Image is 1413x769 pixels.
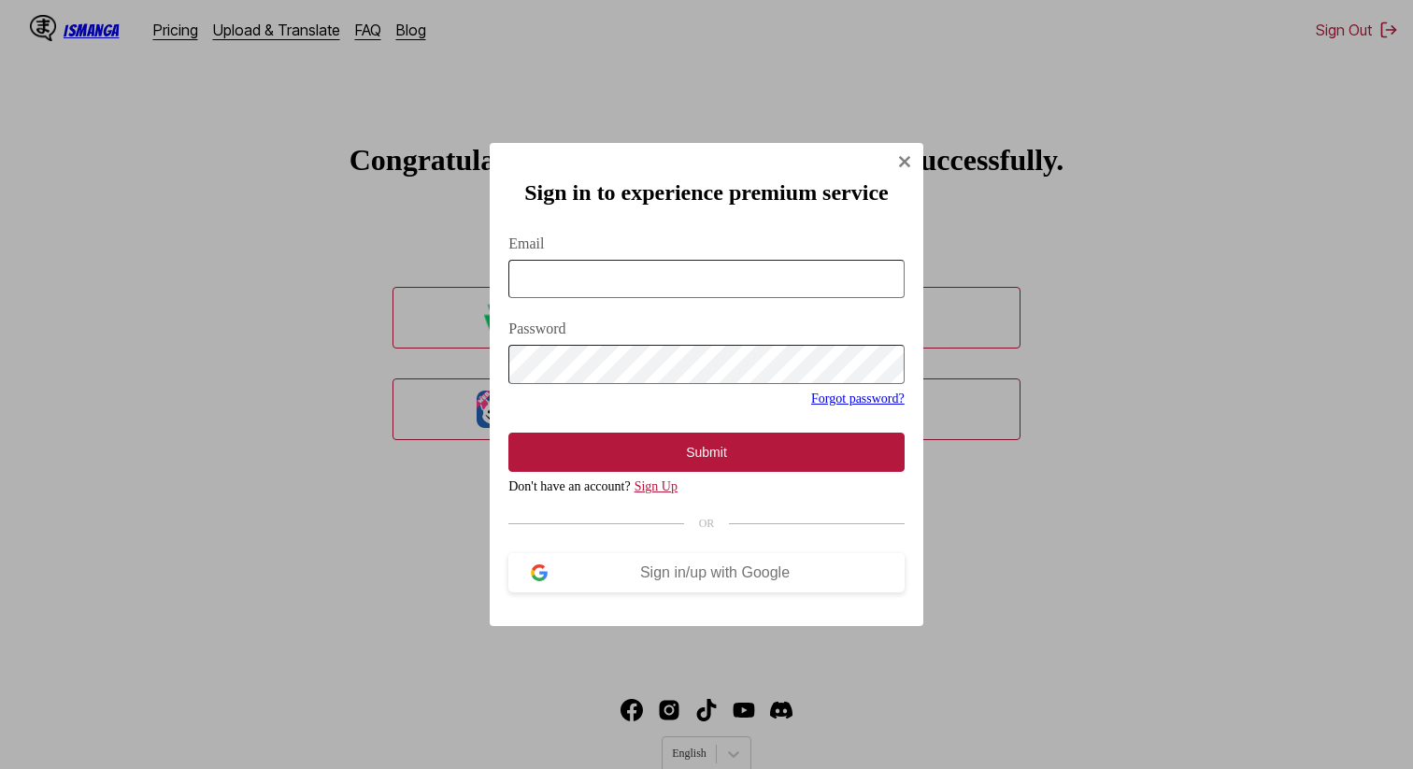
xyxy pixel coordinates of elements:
a: Forgot password? [811,392,905,406]
label: Password [508,320,905,337]
button: Sign in/up with Google [508,553,905,592]
a: Sign Up [635,479,678,493]
button: Submit [508,433,905,472]
label: Email [508,235,905,252]
div: Don't have an account? [508,479,905,494]
img: Close [897,154,912,169]
div: Sign in/up with Google [548,564,882,581]
h2: Sign in to experience premium service [508,180,905,206]
img: google-logo [531,564,548,581]
div: Sign In Modal [490,143,923,626]
div: OR [508,517,905,531]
